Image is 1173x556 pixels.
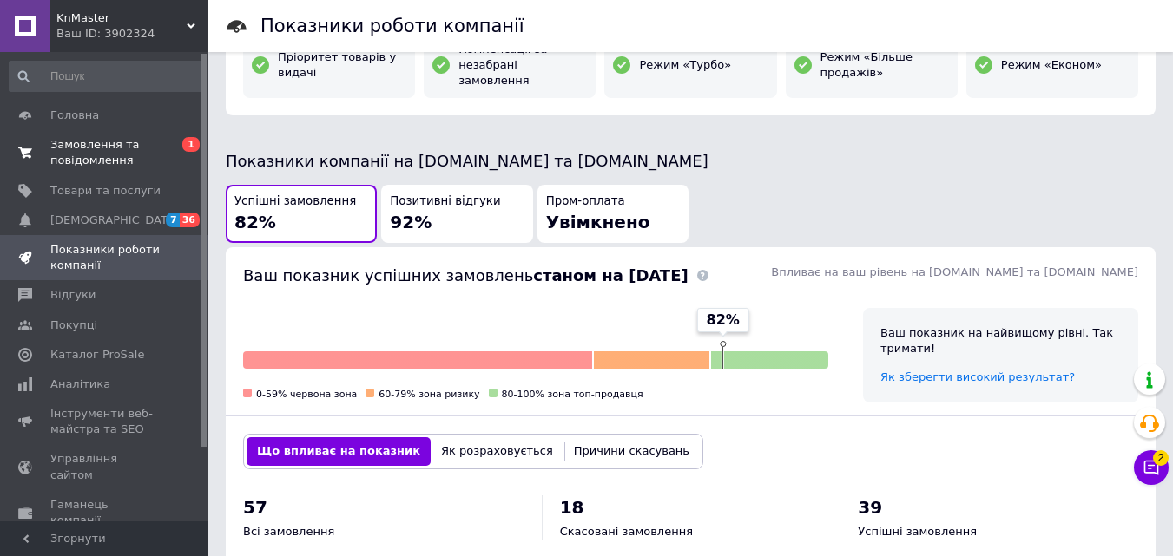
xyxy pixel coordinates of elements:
[707,311,740,330] span: 82%
[546,193,625,210] span: Пром-оплата
[533,266,688,285] b: станом на [DATE]
[166,213,180,227] span: 7
[56,10,187,26] span: KnMaster
[858,497,882,518] span: 39
[50,451,161,482] span: Управління сайтом
[9,61,205,92] input: Пошук
[880,325,1121,356] div: Ваш показник на найвищому рівні. Так тримати!
[50,347,144,363] span: Каталог ProSale
[1001,57,1102,73] span: Режим «Економ»
[50,317,97,333] span: Покупці
[243,525,334,538] span: Всі замовлення
[560,497,584,518] span: 18
[50,213,179,228] span: [DEMOGRAPHIC_DATA]
[431,437,563,465] button: Як розраховується
[563,437,700,465] button: Причини скасувань
[50,406,161,437] span: Інструменти веб-майстра та SEO
[50,497,161,528] span: Гаманець компанії
[182,137,200,152] span: 1
[560,525,693,538] span: Скасовані замовлення
[381,185,532,243] button: Позитивні відгуки92%
[180,213,200,227] span: 36
[880,370,1075,383] a: Як зберегти високий результат?
[1153,450,1169,466] span: 2
[390,212,432,232] span: 92%
[639,57,731,73] span: Режим «Турбо»
[243,266,689,285] span: Ваш показник успішних замовлень
[50,287,96,303] span: Відгуки
[458,42,587,89] span: Компенсації за незабрані замовлення
[537,185,689,243] button: Пром-оплатаУвімкнено
[820,49,949,81] span: Режим «Більше продажів»
[226,152,708,170] span: Показники компанії на [DOMAIN_NAME] та [DOMAIN_NAME]
[243,497,267,518] span: 57
[379,389,479,400] span: 60-79% зона ризику
[247,437,431,465] button: Що впливає на показник
[858,525,977,538] span: Успішні замовлення
[234,212,276,232] span: 82%
[50,183,161,199] span: Товари та послуги
[546,212,650,232] span: Увімкнено
[50,108,99,123] span: Головна
[226,185,377,243] button: Успішні замовлення82%
[1134,450,1169,485] button: Чат з покупцем2
[502,389,643,400] span: 80-100% зона топ-продавця
[278,49,406,81] span: Пріоритет товарів у видачі
[256,389,357,400] span: 0-59% червона зона
[50,242,161,273] span: Показники роботи компанії
[390,193,500,210] span: Позитивні відгуки
[50,137,161,168] span: Замовлення та повідомлення
[56,26,208,42] div: Ваш ID: 3902324
[234,193,356,210] span: Успішні замовлення
[50,376,110,392] span: Аналітика
[260,16,524,36] h1: Показники роботи компанії
[771,265,1138,278] span: Впливає на ваш рівень на [DOMAIN_NAME] та [DOMAIN_NAME]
